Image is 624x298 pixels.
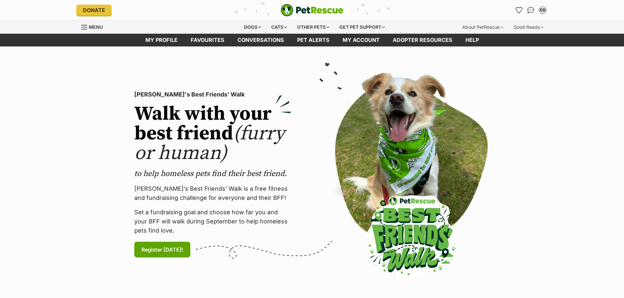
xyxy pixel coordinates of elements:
[231,34,291,46] a: conversations
[134,184,292,202] p: [PERSON_NAME]’s Best Friends' Walk is a free fitness and fundraising challenge for everyone and t...
[293,21,334,34] div: Other pets
[142,246,183,254] span: Register [DATE]!
[89,24,103,30] span: Menu
[134,208,292,235] p: Set a fundraising goal and choose how far you and your BFF will walk during September to help hom...
[239,21,266,34] div: Dogs
[336,34,386,46] a: My account
[267,21,292,34] div: Cats
[76,5,112,16] a: Donate
[281,4,344,16] a: PetRescue
[139,34,184,46] a: My profile
[281,4,344,16] img: logo-e224e6f780fb5917bec1dbf3a21bbac754714ae5b6737aabdf751b685950b380.svg
[527,7,534,13] img: chat-41dd97257d64d25036548639549fe6c8038ab92f7586957e7f3b1b290dea8141.svg
[335,21,389,34] div: Get pet support
[134,90,292,99] p: [PERSON_NAME]'s Best Friends' Walk
[514,5,524,15] a: Favourites
[459,34,485,46] a: Help
[134,104,292,163] h2: Walk with your best friend
[526,5,536,15] a: Conversations
[538,5,548,15] button: My account
[386,34,459,46] a: Adopter resources
[458,21,508,34] div: About PetRescue
[134,242,190,257] a: Register [DATE]!
[184,34,231,46] a: Favourites
[81,21,107,32] a: Menu
[134,121,285,166] span: (furry or human)
[291,34,336,46] a: Pet alerts
[134,168,292,179] p: to help homeless pets find their best friend.
[514,5,548,15] ul: Account quick links
[539,7,546,13] div: CO
[509,21,548,34] div: Good Reads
